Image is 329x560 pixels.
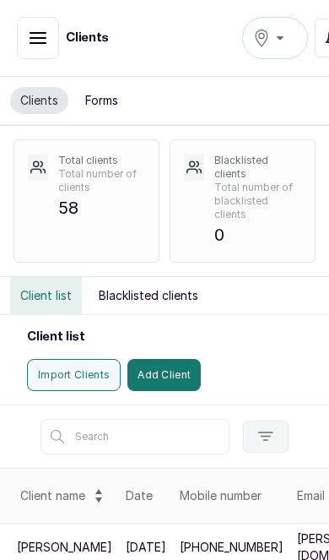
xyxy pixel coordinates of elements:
button: Blacklisted clients [89,277,208,314]
p: Total number of clients [58,167,145,194]
div: Client name [20,482,112,509]
div: Date [126,487,166,504]
button: Add Client [127,359,201,391]
button: Clients [10,87,68,114]
p: [PERSON_NAME] [17,539,112,556]
p: Total clients [58,154,145,167]
input: Search [40,419,229,454]
div: Mobile number [180,487,283,504]
p: [PHONE_NUMBER] [180,539,283,556]
p: 0 [214,221,301,248]
button: Client list [10,277,82,314]
h1: Clients [66,30,109,46]
p: Blacklisted clients [214,154,301,181]
p: Total number of blacklisted clients [214,181,301,221]
h2: Client list [27,329,302,345]
p: 58 [58,194,145,221]
button: Forms [75,87,128,114]
p: [DATE] [126,539,166,556]
button: Import Clients [27,359,121,391]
